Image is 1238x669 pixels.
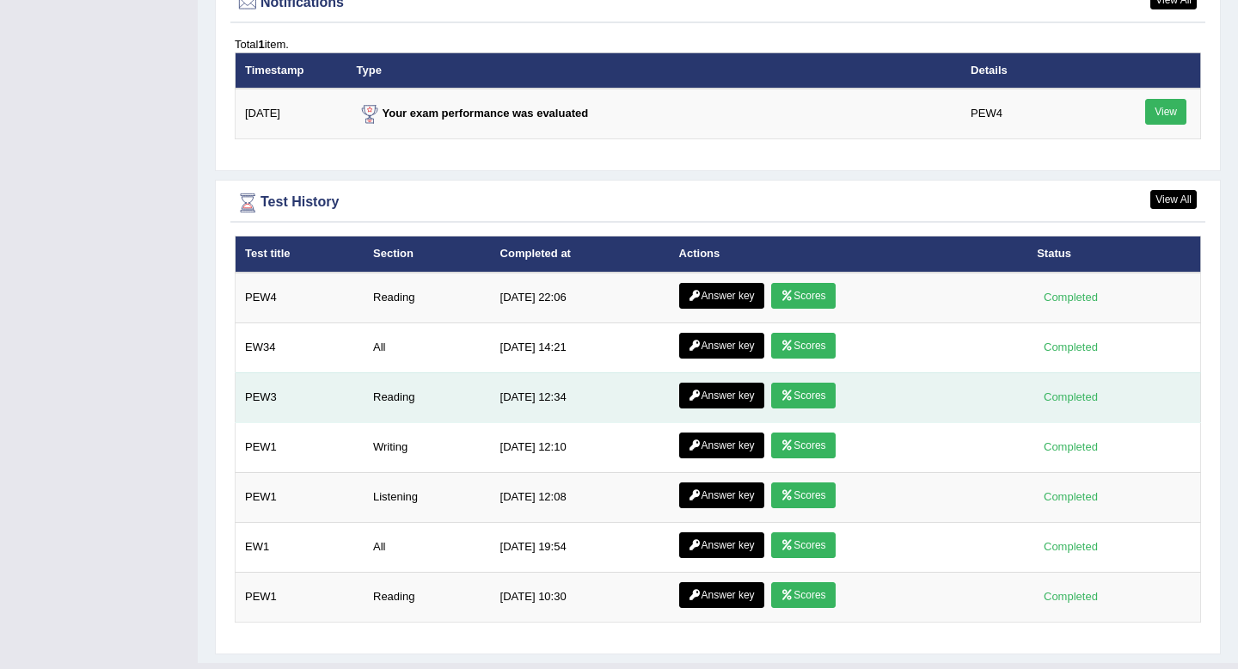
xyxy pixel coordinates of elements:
th: Actions [670,236,1028,273]
th: Completed at [491,236,670,273]
a: Answer key [679,383,764,408]
div: Completed [1037,488,1104,506]
a: Scores [771,482,835,508]
a: Answer key [679,582,764,608]
td: [DATE] 12:10 [491,422,670,472]
a: Answer key [679,433,764,458]
a: Scores [771,532,835,558]
a: Scores [771,433,835,458]
th: Details [961,52,1097,89]
td: All [364,322,491,372]
div: Total item. [235,36,1201,52]
a: Scores [771,582,835,608]
td: PEW4 [236,273,365,323]
a: View [1145,99,1186,125]
a: Scores [771,283,835,309]
a: Answer key [679,333,764,359]
td: [DATE] 12:08 [491,472,670,522]
td: Reading [364,273,491,323]
div: Test History [235,190,1201,216]
strong: Your exam performance was evaluated [357,107,589,120]
td: EW34 [236,322,365,372]
b: 1 [258,38,264,51]
a: Scores [771,333,835,359]
td: [DATE] 14:21 [491,322,670,372]
td: EW1 [236,522,365,572]
th: Section [364,236,491,273]
td: PEW3 [236,372,365,422]
td: PEW1 [236,472,365,522]
a: Answer key [679,482,764,508]
td: Reading [364,572,491,622]
th: Status [1027,236,1200,273]
a: Scores [771,383,835,408]
a: Answer key [679,532,764,558]
td: [DATE] 12:34 [491,372,670,422]
div: Completed [1037,587,1104,605]
td: PEW4 [961,89,1097,139]
div: Completed [1037,288,1104,306]
div: Completed [1037,537,1104,555]
td: Reading [364,372,491,422]
div: Completed [1037,388,1104,406]
td: [DATE] 19:54 [491,522,670,572]
td: [DATE] [236,89,347,139]
div: Completed [1037,338,1104,356]
td: Writing [364,422,491,472]
th: Test title [236,236,365,273]
td: PEW1 [236,422,365,472]
td: [DATE] 10:30 [491,572,670,622]
a: Answer key [679,283,764,309]
td: [DATE] 22:06 [491,273,670,323]
td: Listening [364,472,491,522]
a: View All [1150,190,1197,209]
td: PEW1 [236,572,365,622]
td: All [364,522,491,572]
th: Timestamp [236,52,347,89]
th: Type [347,52,962,89]
div: Completed [1037,438,1104,456]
